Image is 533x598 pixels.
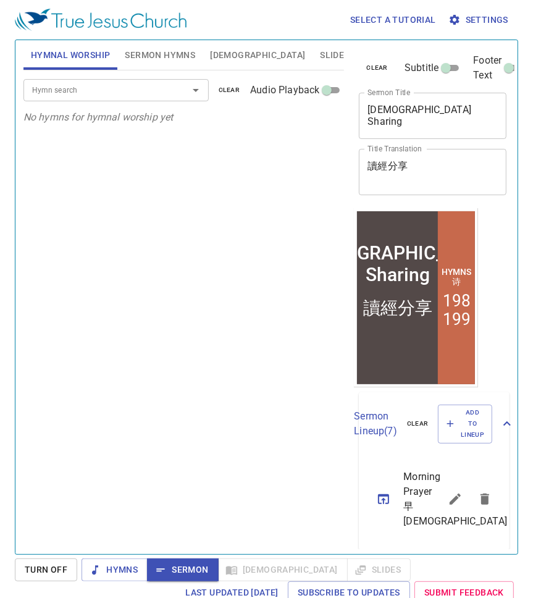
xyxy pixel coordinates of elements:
[25,562,67,578] span: Turn Off
[359,392,510,456] div: Sermon Lineup(7)clearAdd to Lineup
[250,83,319,98] span: Audio Playback
[187,82,204,99] button: Open
[15,9,187,31] img: True Jesus Church
[9,88,78,112] div: 讀經分享
[157,562,208,578] span: Sermon
[23,111,174,123] i: No hymns for hymnal worship yet
[89,83,117,102] li: 198
[367,160,498,183] textarea: 讀經分享
[320,48,349,63] span: Slides
[359,61,395,75] button: clear
[15,558,77,581] button: Turn Off
[451,12,508,28] span: Settings
[91,562,138,578] span: Hymns
[407,418,429,429] span: clear
[31,48,111,63] span: Hymnal Worship
[366,62,388,74] span: clear
[125,48,195,63] span: Sermon Hymns
[354,409,397,439] p: Sermon Lineup ( 7 )
[210,48,305,63] span: [DEMOGRAPHIC_DATA]
[219,85,240,96] span: clear
[354,208,478,387] iframe: from-child
[446,9,513,32] button: Settings
[400,416,436,431] button: clear
[88,59,117,80] p: Hymns 诗
[345,9,441,32] button: Select a tutorial
[405,61,439,75] span: Subtitle
[446,407,484,441] span: Add to Lineup
[403,470,411,529] span: Morning Prayer 早[DEMOGRAPHIC_DATA]
[473,53,502,83] span: Footer Text
[211,83,248,98] button: clear
[438,405,492,444] button: Add to Lineup
[367,104,498,127] textarea: [DEMOGRAPHIC_DATA] Sharing
[147,558,218,581] button: Sermon
[82,558,148,581] button: Hymns
[350,12,436,28] span: Select a tutorial
[89,102,117,120] li: 199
